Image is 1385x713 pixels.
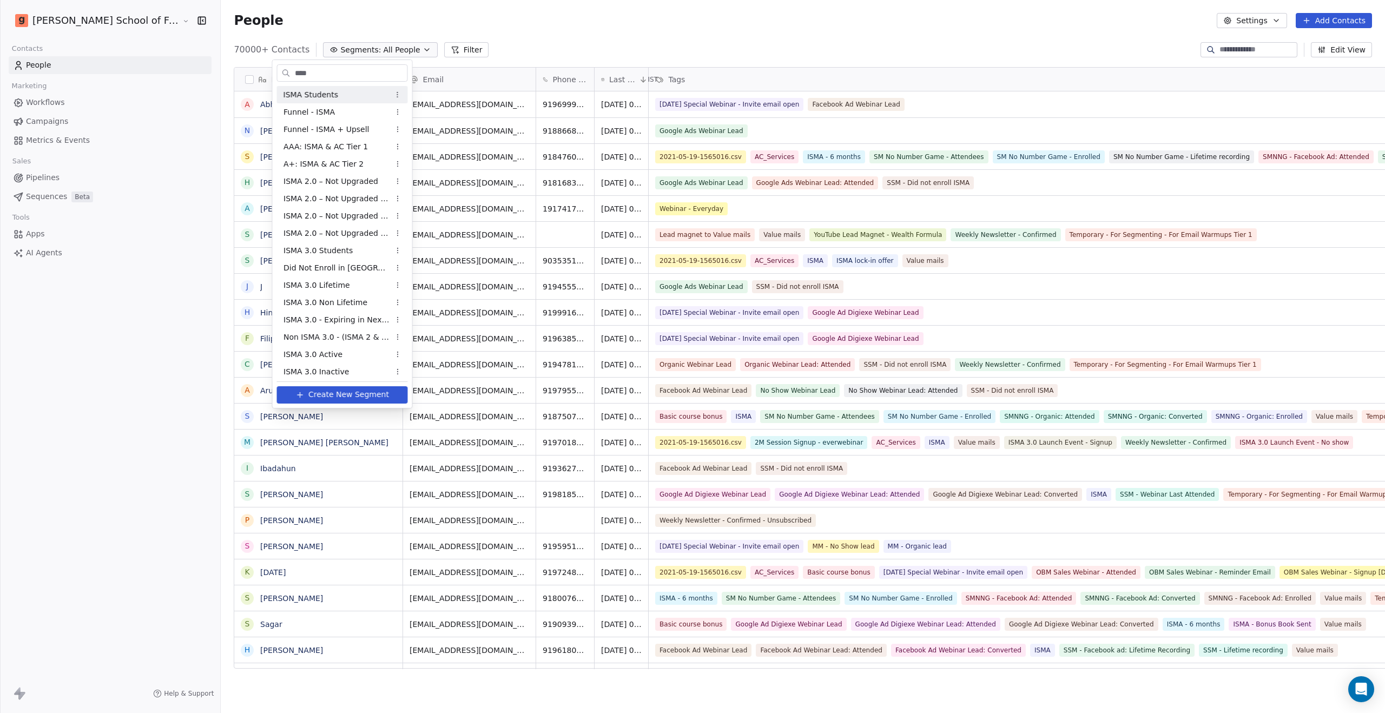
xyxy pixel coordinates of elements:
[283,210,390,222] span: ISMA 2.0 – Not Upgraded - Attended but did not upgrade
[283,107,335,118] span: Funnel - ISMA
[283,141,368,153] span: AAA: ISMA & AC Tier 1
[283,297,367,308] span: ISMA 3.0 Non Lifetime
[283,332,390,343] span: Non ISMA 3.0 - (ISMA 2 & ISMA Not Enrolled)
[283,314,390,326] span: ISMA 3.0 - Expiring in Next 14 Days
[283,280,350,291] span: ISMA 3.0 Lifetime
[283,228,390,239] span: ISMA 2.0 – Not Upgraded - Did not signup
[283,245,353,256] span: ISMA 3.0 Students
[277,86,408,380] div: Suggestions
[308,389,389,400] span: Create New Segment
[277,386,408,404] button: Create New Segment
[283,262,390,274] span: Did Not Enroll in [GEOGRAPHIC_DATA]
[283,193,390,204] span: ISMA 2.0 – Not Upgraded - Signed up but did not attend
[283,124,369,135] span: Funnel - ISMA + Upsell
[283,176,378,187] span: ISMA 2.0 – Not Upgraded
[283,349,342,360] span: ISMA 3.0 Active
[283,89,339,101] span: ISMA Students
[283,366,349,378] span: ISMA 3.0 Inactive
[283,159,364,170] span: A+: ISMA & AC Tier 2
